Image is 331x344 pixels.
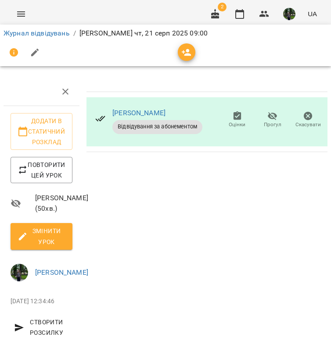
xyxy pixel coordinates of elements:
[11,314,72,340] button: Створити розсилку
[11,223,72,249] button: Змінити урок
[255,108,291,132] button: Прогул
[304,6,320,22] button: UA
[290,108,326,132] button: Скасувати
[11,264,28,281] img: 295700936d15feefccb57b2eaa6bd343.jpg
[11,4,32,25] button: Menu
[295,121,321,128] span: Скасувати
[35,268,88,277] a: [PERSON_NAME]
[283,8,295,20] img: 295700936d15feefccb57b2eaa6bd343.jpg
[4,29,70,37] a: Журнал відвідувань
[218,3,227,11] span: 2
[112,109,165,117] a: [PERSON_NAME]
[229,121,245,128] span: Оцінки
[112,123,202,131] span: Відвідування за абонементом
[18,226,65,247] span: Змінити урок
[11,113,72,150] button: Додати в статичний розклад
[14,317,69,338] span: Створити розсилку
[73,28,76,39] li: /
[35,193,72,213] span: [PERSON_NAME] ( 50 хв. )
[18,116,65,147] span: Додати в статичний розклад
[11,157,72,183] button: Повторити цей урок
[79,28,208,39] p: [PERSON_NAME] чт, 21 серп 2025 09:00
[219,108,255,132] button: Оцінки
[18,160,65,181] span: Повторити цей урок
[308,9,317,18] span: UA
[11,297,72,306] p: [DATE] 12:34:46
[264,121,281,128] span: Прогул
[4,28,327,39] nav: breadcrumb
